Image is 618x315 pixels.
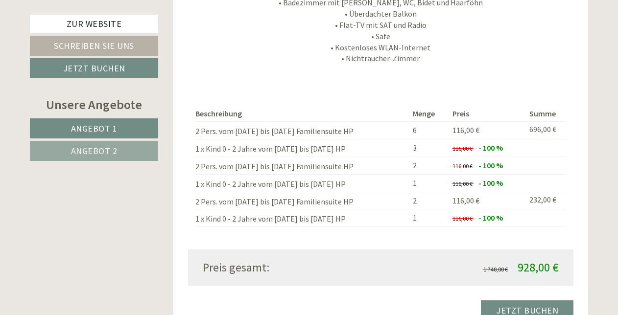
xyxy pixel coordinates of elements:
[195,209,409,227] td: 1 x Kind 0 - 2 Jahre vom [DATE] bis [DATE] HP
[452,196,479,205] span: 116,00 €
[518,260,559,275] span: 928,00 €
[452,215,473,222] span: 116,00 €
[30,15,158,33] a: Zur Website
[15,28,151,36] div: Inso Sonnenheim
[478,178,503,188] span: - 100 %
[452,125,479,135] span: 116,00 €
[409,174,449,192] td: 1
[452,145,473,152] span: 116,00 €
[478,160,503,170] span: - 100 %
[195,106,409,121] th: Beschreibung
[409,192,449,209] td: 2
[409,139,449,157] td: 3
[7,26,156,56] div: Guten Tag, wie können wir Ihnen helfen?
[30,58,158,78] a: Jetzt buchen
[30,36,158,56] a: Schreiben Sie uns
[195,139,409,157] td: 1 x Kind 0 - 2 Jahre vom [DATE] bis [DATE] HP
[30,95,158,113] div: Unsere Angebote
[71,123,118,134] span: Angebot 1
[71,145,118,157] span: Angebot 2
[409,209,449,227] td: 1
[449,106,525,121] th: Preis
[195,259,381,276] div: Preis gesamt:
[409,106,449,121] th: Menge
[195,192,409,209] td: 2 Pers. vom [DATE] bis [DATE] Familiensuite HP
[323,255,386,275] button: Senden
[167,7,219,24] div: Mittwoch
[525,106,566,121] th: Summe
[409,157,449,174] td: 2
[195,174,409,192] td: 1 x Kind 0 - 2 Jahre vom [DATE] bis [DATE] HP
[478,213,503,223] span: - 100 %
[409,122,449,139] td: 6
[478,143,503,153] span: - 100 %
[525,192,566,209] td: 232,00 €
[195,122,409,139] td: 2 Pers. vom [DATE] bis [DATE] Familiensuite HP
[483,266,508,273] span: 1.740,00 €
[195,157,409,174] td: 2 Pers. vom [DATE] bis [DATE] Familiensuite HP
[452,162,473,170] span: 116,00 €
[15,47,151,54] small: 22:32
[452,180,473,187] span: 116,00 €
[525,122,566,139] td: 696,00 €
